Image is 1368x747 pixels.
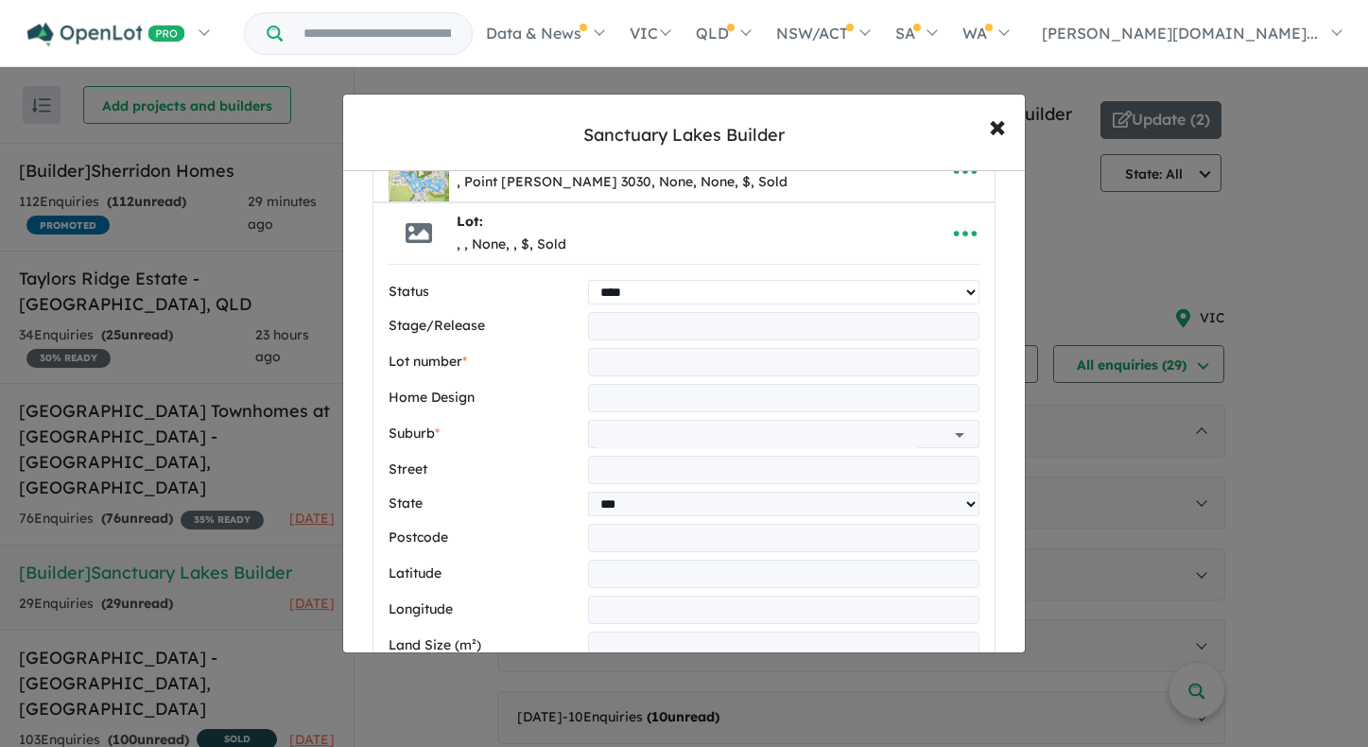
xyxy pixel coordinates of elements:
[946,422,973,448] button: Open
[457,171,788,194] div: , Point [PERSON_NAME] 3030, None, None, $, Sold
[389,281,581,304] label: Status
[389,563,581,585] label: Latitude
[389,423,581,445] label: Suburb
[583,123,785,148] div: Sanctuary Lakes Builder
[457,234,566,256] div: , , None, , $, Sold
[389,387,581,409] label: Home Design
[389,634,581,657] label: Land Size (m²)
[389,493,581,515] label: State
[286,13,468,54] input: Try estate name, suburb, builder or developer
[457,213,483,230] b: Lot:
[989,105,1006,146] span: ×
[389,141,449,201] img: Sanctuary%20Lakes%20Estate%20Point%20Cook%20Masterplan.jpg
[389,459,581,481] label: Street
[1042,24,1318,43] span: [PERSON_NAME][DOMAIN_NAME]...
[389,351,581,373] label: Lot number
[389,527,581,549] label: Postcode
[389,315,581,338] label: Stage/Release
[389,599,581,621] label: Longitude
[27,23,185,46] img: Openlot PRO Logo White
